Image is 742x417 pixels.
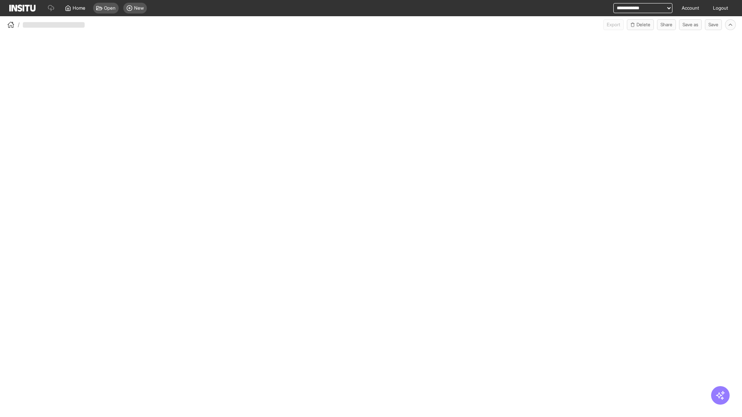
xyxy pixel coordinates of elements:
[627,19,654,30] button: Delete
[134,5,144,11] span: New
[18,21,20,29] span: /
[73,5,85,11] span: Home
[705,19,722,30] button: Save
[6,20,20,29] button: /
[603,19,624,30] button: Export
[104,5,116,11] span: Open
[9,5,36,12] img: Logo
[657,19,676,30] button: Share
[603,19,624,30] span: Can currently only export from Insights reports.
[679,19,702,30] button: Save as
